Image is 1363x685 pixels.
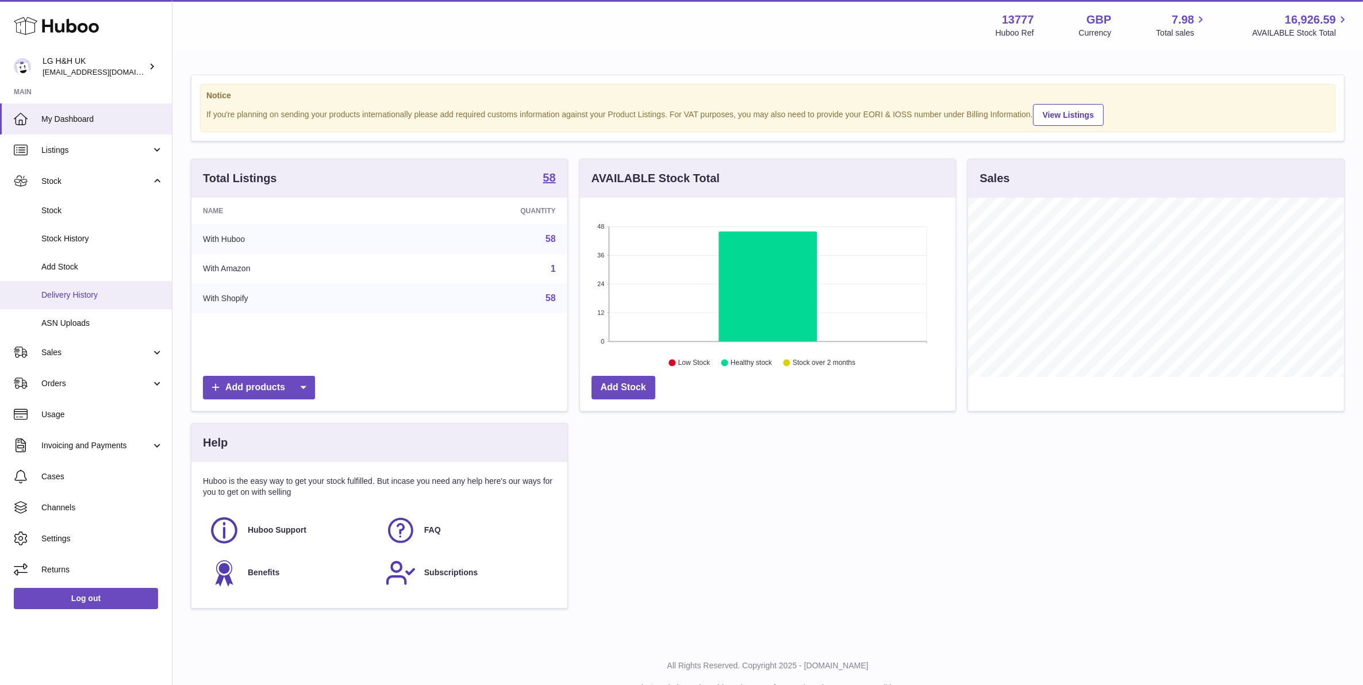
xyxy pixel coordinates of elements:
[191,224,397,254] td: With Huboo
[597,223,604,230] text: 48
[43,67,169,76] span: [EMAIL_ADDRESS][DOMAIN_NAME]
[980,171,1009,186] h3: Sales
[543,172,555,183] strong: 58
[41,145,151,156] span: Listings
[1156,28,1207,39] span: Total sales
[397,198,567,224] th: Quantity
[209,515,374,546] a: Huboo Support
[424,525,441,536] span: FAQ
[546,293,556,303] a: 58
[592,171,720,186] h3: AVAILABLE Stock Total
[597,280,604,287] text: 24
[41,114,163,125] span: My Dashboard
[182,660,1354,671] p: All Rights Reserved. Copyright 2025 - [DOMAIN_NAME]
[41,233,163,244] span: Stock History
[1002,12,1034,28] strong: 13777
[424,567,478,578] span: Subscriptions
[41,471,163,482] span: Cases
[41,564,163,575] span: Returns
[41,502,163,513] span: Channels
[41,440,151,451] span: Invoicing and Payments
[203,435,228,451] h3: Help
[203,171,277,186] h3: Total Listings
[248,567,279,578] span: Benefits
[41,261,163,272] span: Add Stock
[551,264,556,274] a: 1
[203,476,556,498] p: Huboo is the easy way to get your stock fulfilled. But incase you need any help here's our ways f...
[1285,12,1336,28] span: 16,926.59
[41,409,163,420] span: Usage
[592,376,655,399] a: Add Stock
[41,533,163,544] span: Settings
[41,290,163,301] span: Delivery History
[14,58,31,75] img: veechen@lghnh.co.uk
[731,359,773,367] text: Healthy stock
[14,588,158,609] a: Log out
[996,28,1034,39] div: Huboo Ref
[206,102,1329,126] div: If you're planning on sending your products internationally please add required customs informati...
[543,172,555,186] a: 58
[41,176,151,187] span: Stock
[41,205,163,216] span: Stock
[597,309,604,316] text: 12
[1252,28,1349,39] span: AVAILABLE Stock Total
[248,525,306,536] span: Huboo Support
[678,359,711,367] text: Low Stock
[191,198,397,224] th: Name
[209,557,374,588] a: Benefits
[1086,12,1111,28] strong: GBP
[41,347,151,358] span: Sales
[597,252,604,259] text: 36
[41,318,163,329] span: ASN Uploads
[191,283,397,313] td: With Shopify
[1172,12,1195,28] span: 7.98
[191,254,397,284] td: With Amazon
[41,378,151,389] span: Orders
[1033,104,1104,126] a: View Listings
[601,338,604,345] text: 0
[1252,12,1349,39] a: 16,926.59 AVAILABLE Stock Total
[43,56,146,78] div: LG H&H UK
[793,359,855,367] text: Stock over 2 months
[385,557,550,588] a: Subscriptions
[1156,12,1207,39] a: 7.98 Total sales
[546,234,556,244] a: 58
[206,90,1329,101] strong: Notice
[1079,28,1112,39] div: Currency
[385,515,550,546] a: FAQ
[203,376,315,399] a: Add products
